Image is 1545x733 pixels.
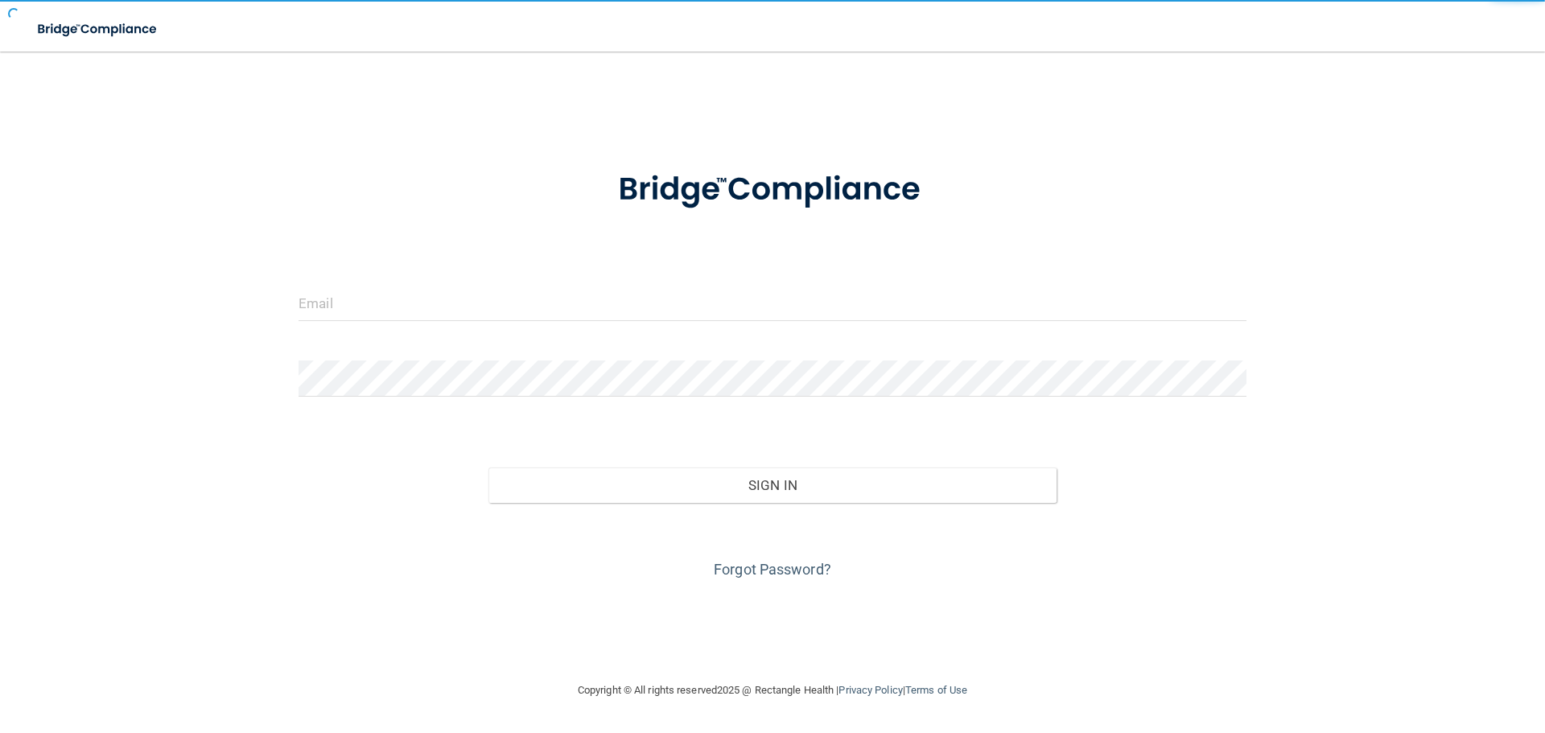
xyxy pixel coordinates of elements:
a: Forgot Password? [714,561,831,578]
button: Sign In [488,467,1057,503]
img: bridge_compliance_login_screen.278c3ca4.svg [585,148,960,232]
img: bridge_compliance_login_screen.278c3ca4.svg [24,13,172,46]
input: Email [299,285,1246,321]
a: Privacy Policy [838,684,902,696]
div: Copyright © All rights reserved 2025 @ Rectangle Health | | [479,665,1066,716]
a: Terms of Use [905,684,967,696]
